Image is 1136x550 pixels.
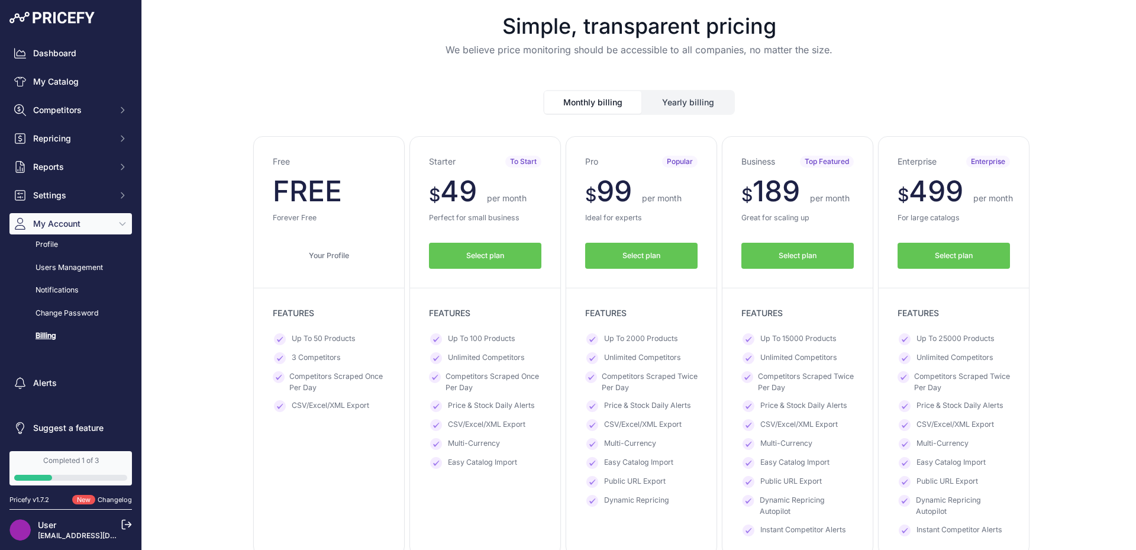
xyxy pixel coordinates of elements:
p: Perfect for small business [429,213,541,224]
span: Multi-Currency [604,438,656,450]
span: $ [898,184,909,205]
span: Top Featured [800,156,854,168]
span: Up To 25000 Products [916,333,995,345]
span: Select plan [466,250,504,262]
span: 3 Competitors [292,352,341,364]
button: Monthly billing [544,91,641,114]
span: CSV/Excel/XML Export [760,419,838,431]
button: Yearly billing [643,91,734,114]
span: Competitors Scraped Once Per Day [289,371,385,393]
h3: Pro [585,156,598,168]
h3: Enterprise [898,156,937,168]
span: Unlimited Competitors [604,352,681,364]
span: Easy Catalog Import [916,457,986,469]
span: Instant Competitor Alerts [760,525,846,536]
span: Easy Catalog Import [760,457,830,469]
a: Changelog [98,496,132,504]
span: Easy Catalog Import [448,457,517,469]
span: Select plan [935,250,973,262]
a: Billing [9,326,132,346]
span: Up To 50 Products [292,333,356,345]
p: We believe price monitoring should be accessible to all companies, no matter the size. [151,43,1127,57]
span: CSV/Excel/XML Export [604,419,682,431]
span: Dynamic Repricing [604,495,669,507]
span: $ [741,184,753,205]
span: per month [642,193,682,203]
a: Your Profile [273,243,385,269]
p: Ideal for experts [585,213,698,224]
span: Settings [33,189,111,201]
button: Reports [9,156,132,178]
nav: Sidebar [9,43,132,439]
a: Change Password [9,303,132,324]
span: Multi-Currency [916,438,969,450]
span: Public URL Export [760,476,822,488]
span: CSV/Excel/XML Export [916,419,994,431]
a: Dashboard [9,43,132,64]
span: To Start [505,156,541,168]
button: Settings [9,185,132,206]
span: Competitors Scraped Twice Per Day [758,371,854,393]
span: Competitors Scraped Twice Per Day [602,371,698,393]
div: Pricefy v1.7.2 [9,495,49,505]
span: Up To 15000 Products [760,333,837,345]
span: per month [973,193,1013,203]
span: Price & Stock Daily Alerts [604,400,691,412]
h1: Simple, transparent pricing [151,14,1127,38]
span: Public URL Export [916,476,978,488]
p: FEATURES [898,307,1010,319]
p: FEATURES [741,307,854,319]
a: User [38,520,56,530]
span: Price & Stock Daily Alerts [448,400,535,412]
span: New [72,495,95,505]
span: Public URL Export [604,476,666,488]
span: CSV/Excel/XML Export [448,419,525,431]
span: Competitors Scraped Twice Per Day [914,371,1010,393]
a: Suggest a feature [9,417,132,439]
span: per month [810,193,850,203]
h3: Business [741,156,775,168]
span: Multi-Currency [448,438,500,450]
span: Unlimited Competitors [448,352,525,364]
button: Select plan [898,243,1010,269]
span: $ [585,184,596,205]
button: Competitors [9,99,132,121]
span: Unlimited Competitors [760,352,837,364]
p: Forever Free [273,213,385,224]
span: Easy Catalog Import [604,457,673,469]
span: 499 [909,173,963,208]
span: FREE [273,173,342,208]
span: Select plan [622,250,660,262]
button: My Account [9,213,132,234]
span: Dynamic Repricing Autopilot [916,495,1010,517]
span: Enterprise [966,156,1010,168]
span: 99 [596,173,632,208]
span: Instant Competitor Alerts [916,525,1002,536]
button: Select plan [585,243,698,269]
span: $ [429,184,440,205]
span: My Account [33,218,111,230]
span: Dynamic Repricing Autopilot [760,495,854,517]
p: FEATURES [585,307,698,319]
a: Notifications [9,280,132,301]
a: Alerts [9,372,132,394]
h3: Starter [429,156,456,168]
span: Popular [662,156,698,168]
a: Users Management [9,258,132,278]
a: Completed 1 of 3 [9,451,132,485]
span: Price & Stock Daily Alerts [916,400,1003,412]
button: Select plan [429,243,541,269]
span: Repricing [33,133,111,144]
span: Reports [33,161,111,173]
img: Pricefy Logo [9,12,95,24]
span: Price & Stock Daily Alerts [760,400,847,412]
button: Select plan [741,243,854,269]
span: 189 [753,173,800,208]
p: FEATURES [273,307,385,319]
span: Up To 100 Products [448,333,515,345]
span: Competitors Scraped Once Per Day [446,371,541,393]
a: My Catalog [9,71,132,92]
a: Profile [9,234,132,255]
span: CSV/Excel/XML Export [292,400,369,412]
span: Unlimited Competitors [916,352,993,364]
